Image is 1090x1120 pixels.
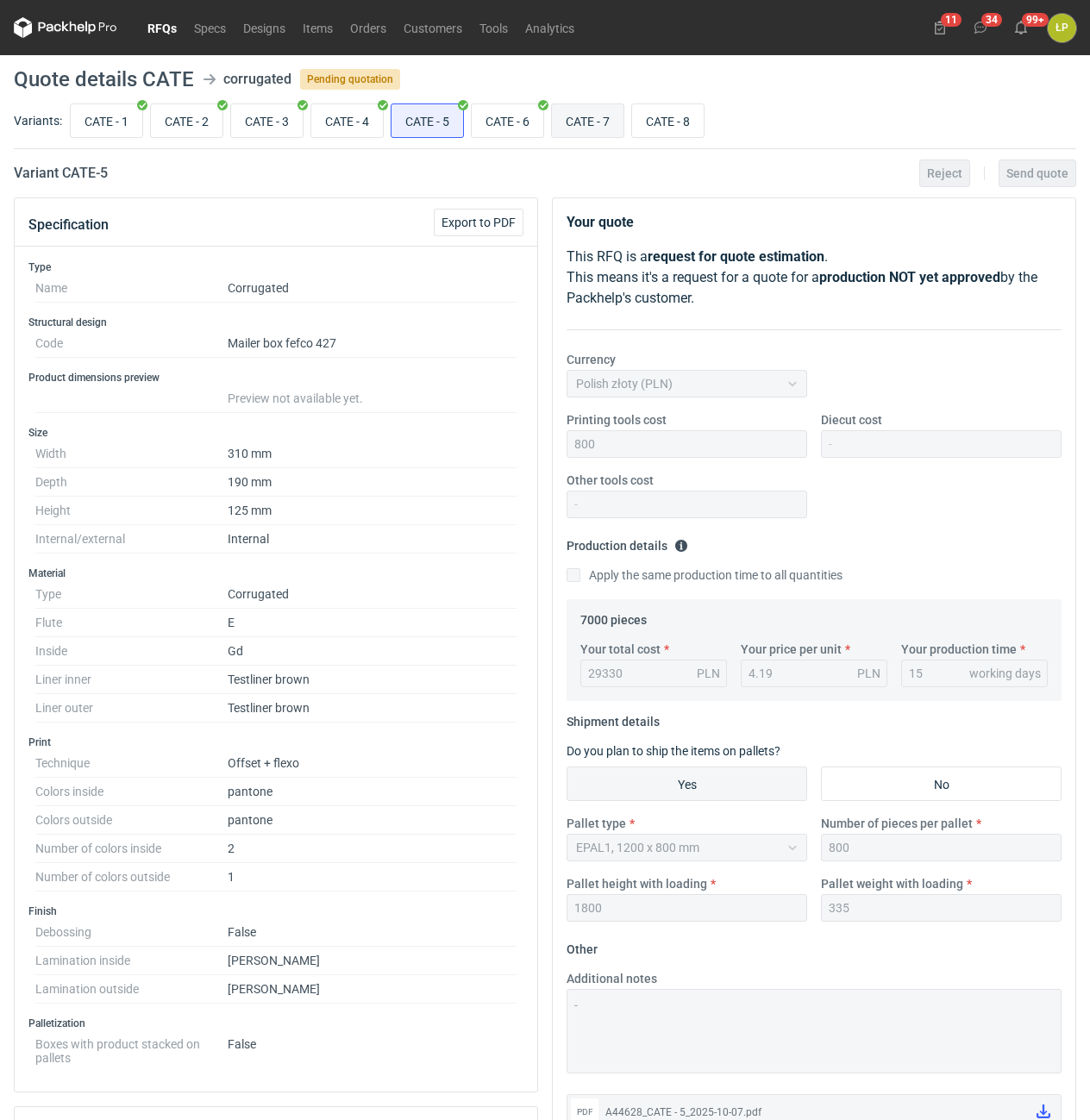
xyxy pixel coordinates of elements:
label: CATE - 7 [551,103,624,138]
dt: Liner inner [35,666,228,694]
dt: Number of colors inside [35,835,228,863]
dt: Colors outside [35,806,228,835]
dd: Testliner brown [228,694,517,723]
dt: Width [35,440,228,468]
dd: False [228,1030,517,1065]
h3: Size [28,426,523,440]
button: 99+ [1007,14,1035,41]
a: Designs [235,17,294,38]
dd: Mailer box fefco 427 [228,329,517,358]
h3: Structural design [28,316,523,329]
dd: 190 mm [228,468,517,497]
button: ŁP [1048,14,1076,42]
dd: Offset + flexo [228,749,517,778]
h3: Type [28,260,523,274]
label: Number of pieces per pallet [821,815,973,832]
dt: Boxes with product stacked on pallets [35,1030,228,1065]
label: Your total cost [580,641,661,658]
dd: Testliner brown [228,666,517,694]
h3: Product dimensions preview [28,371,523,385]
label: Additional notes [567,970,657,987]
label: CATE - 4 [310,103,384,138]
label: Currency [567,351,616,368]
span: Pending quotation [300,69,400,90]
dd: 310 mm [228,440,517,468]
label: Pallet height with loading [567,875,707,892]
svg: Packhelp Pro [14,17,117,38]
div: corrugated [223,69,291,90]
div: PLN [697,665,720,682]
strong: request for quote estimation [648,248,824,265]
a: Orders [341,17,395,38]
dt: Depth [35,468,228,497]
label: Diecut cost [821,411,882,429]
dt: Internal/external [35,525,228,554]
strong: production NOT yet approved [819,269,1000,285]
dd: pantone [228,806,517,835]
h3: Palletization [28,1017,523,1030]
label: Pallet weight with loading [821,875,963,892]
label: Other tools cost [567,472,654,489]
a: Customers [395,17,471,38]
dt: Inside [35,637,228,666]
button: Send quote [999,160,1076,187]
legend: 7000 pieces [580,606,647,627]
label: CATE - 8 [631,103,705,138]
h3: Finish [28,904,523,918]
label: CATE - 6 [471,103,544,138]
span: Preview not available yet. [228,391,363,405]
div: PLN [857,665,880,682]
label: Your price per unit [741,641,842,658]
dt: Debossing [35,918,228,947]
dd: Corrugated [228,274,517,303]
legend: Shipment details [567,708,660,729]
button: Reject [919,160,970,187]
dd: Gd [228,637,517,666]
a: RFQs [139,17,185,38]
dt: Colors inside [35,778,228,806]
button: 34 [967,14,994,41]
button: Specification [28,204,109,246]
textarea: - [567,989,1062,1073]
h3: Material [28,566,523,580]
dd: False [228,918,517,947]
label: CATE - 5 [391,103,464,138]
span: Export to PDF [442,216,516,228]
a: Tools [471,17,517,38]
div: working days [969,665,1041,682]
label: Apply the same production time to all quantities [567,566,843,584]
div: Łukasz Postawa [1048,14,1076,42]
dt: Code [35,329,228,358]
dt: Number of colors outside [35,863,228,892]
dd: [PERSON_NAME] [228,975,517,1004]
dd: Internal [228,525,517,554]
label: CATE - 2 [150,103,223,138]
a: Analytics [517,17,583,38]
label: Do you plan to ship the items on pallets? [567,744,780,758]
label: Your production time [901,641,1017,658]
label: Printing tools cost [567,411,667,429]
a: Specs [185,17,235,38]
dt: Lamination inside [35,947,228,975]
button: Export to PDF [434,209,523,236]
label: Pallet type [567,815,626,832]
dd: E [228,609,517,637]
label: Variants: [14,112,62,129]
label: CATE - 1 [70,103,143,138]
dt: Flute [35,609,228,637]
h3: Print [28,735,523,749]
dt: Type [35,580,228,609]
dt: Technique [35,749,228,778]
span: Reject [927,167,962,179]
a: Items [294,17,341,38]
dt: Name [35,274,228,303]
dt: Liner outer [35,694,228,723]
strong: Your quote [567,214,634,230]
label: CATE - 3 [230,103,304,138]
h2: Variant CATE - 5 [14,163,108,184]
legend: Other [567,935,598,956]
dd: 1 [228,863,517,892]
legend: Production details [567,532,688,553]
dd: Corrugated [228,580,517,609]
